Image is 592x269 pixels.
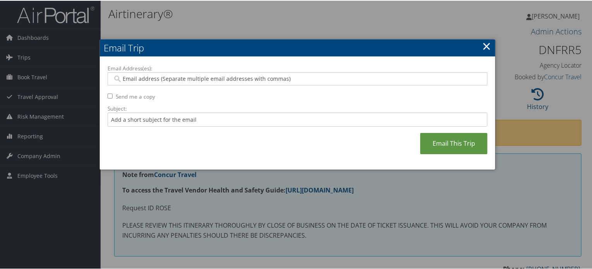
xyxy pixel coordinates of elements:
h2: Email Trip [100,39,495,56]
label: Email Address(es): [108,64,488,72]
input: Add a short subject for the email [108,112,488,126]
a: Email This Trip [420,132,488,153]
label: Send me a copy [116,92,155,100]
label: Subject: [108,104,488,112]
a: × [482,37,491,53]
input: Email address (Separate multiple email addresses with commas) [113,74,482,82]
